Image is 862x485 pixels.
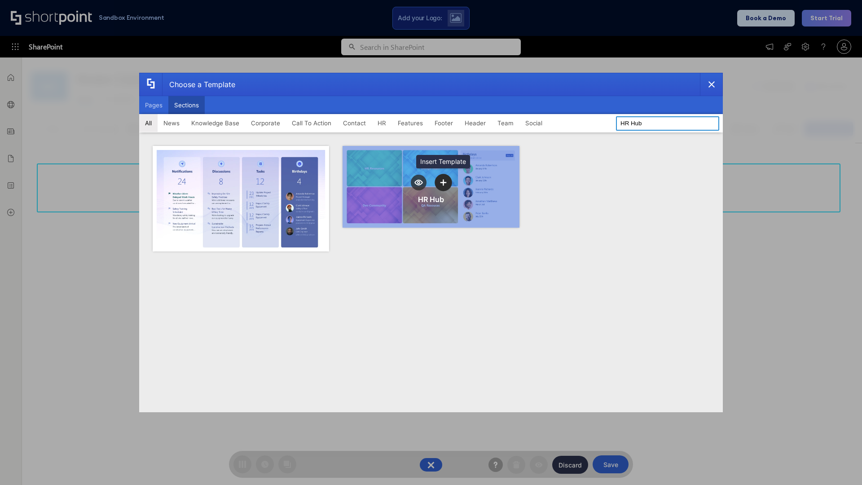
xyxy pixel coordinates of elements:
iframe: Chat Widget [817,442,862,485]
button: Corporate [245,114,286,132]
input: Search [616,116,719,131]
button: Call To Action [286,114,337,132]
button: Features [392,114,429,132]
button: Contact [337,114,372,132]
button: Header [459,114,492,132]
div: Choose a Template [162,73,235,96]
button: Knowledge Base [185,114,245,132]
button: Sections [168,96,205,114]
button: Footer [429,114,459,132]
button: Social [519,114,548,132]
button: HR [372,114,392,132]
button: Pages [139,96,168,114]
div: HR Hub [418,195,444,204]
button: Team [492,114,519,132]
div: template selector [139,73,723,412]
button: News [158,114,185,132]
button: All [139,114,158,132]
